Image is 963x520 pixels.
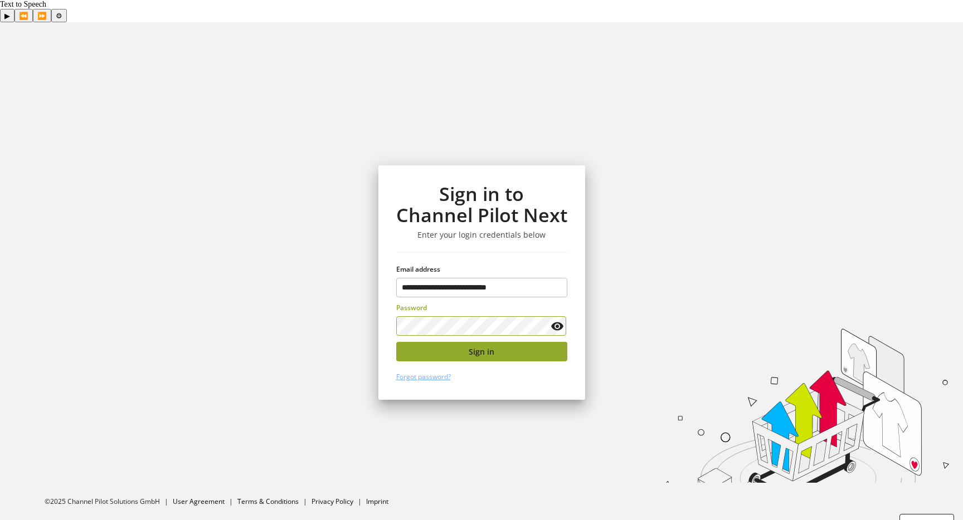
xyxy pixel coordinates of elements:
[14,9,33,22] button: Previous
[173,497,225,506] a: User Agreement
[469,346,494,357] span: Sign in
[396,230,567,240] h3: Enter your login credentials below
[396,372,451,381] a: Forgot password?
[396,264,440,274] span: Email address
[366,497,388,506] a: Imprint
[33,9,51,22] button: Forward
[396,303,427,312] span: Password
[396,342,567,361] button: Sign in
[396,183,567,226] h1: Sign in to Channel Pilot Next
[237,497,299,506] a: Terms & Conditions
[45,497,173,507] li: ©2025 Channel Pilot Solutions GmbH
[51,9,67,22] button: Settings
[533,320,547,333] keeper-lock: Open Keeper Popup
[312,497,353,506] a: Privacy Policy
